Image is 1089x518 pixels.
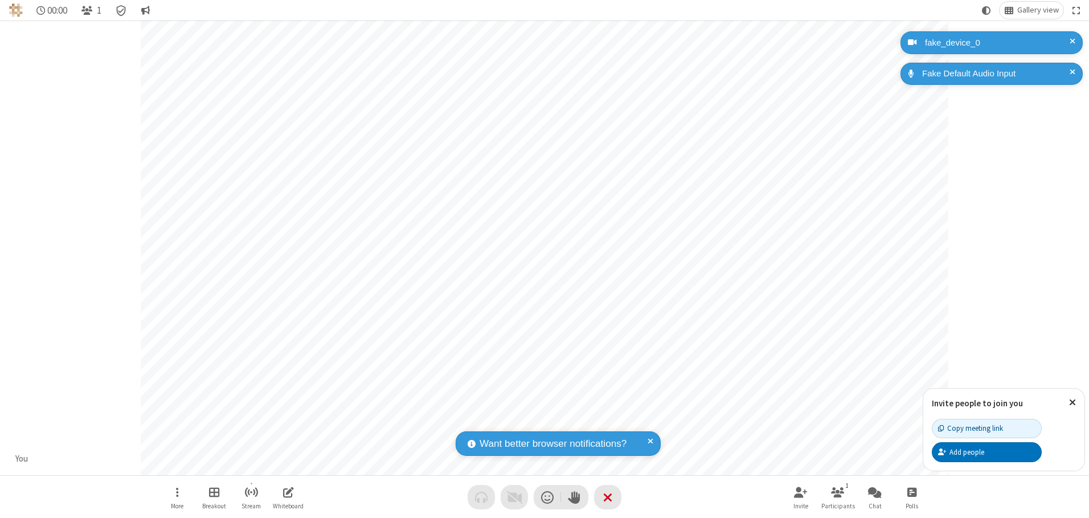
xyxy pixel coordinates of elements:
[97,5,101,16] span: 1
[842,480,852,491] div: 1
[11,452,32,466] div: You
[932,442,1042,462] button: Add people
[918,67,1074,80] div: Fake Default Audio Input
[47,5,67,16] span: 00:00
[821,481,855,513] button: Open participant list
[468,485,495,509] button: Audio problem - check your Internet connection or call by phone
[1017,6,1059,15] span: Gallery view
[1068,2,1085,19] button: Fullscreen
[271,481,305,513] button: Open shared whiteboard
[938,423,1003,434] div: Copy meeting link
[273,503,304,509] span: Whiteboard
[110,2,132,19] div: Meeting details Encryption enabled
[561,485,588,509] button: Raise hand
[858,481,892,513] button: Open chat
[197,481,231,513] button: Manage Breakout Rooms
[906,503,918,509] span: Polls
[821,503,855,509] span: Participants
[1061,389,1084,417] button: Close popover
[241,503,261,509] span: Stream
[202,503,226,509] span: Breakout
[534,485,561,509] button: Send a reaction
[895,481,929,513] button: Open poll
[921,36,1074,50] div: fake_device_0
[136,2,154,19] button: Conversation
[793,503,808,509] span: Invite
[977,2,996,19] button: Using system theme
[234,481,268,513] button: Start streaming
[76,2,106,19] button: Open participant list
[480,437,627,451] span: Want better browser notifications?
[501,485,528,509] button: Video
[784,481,818,513] button: Invite participants (Alt+I)
[1000,2,1063,19] button: Change layout
[932,398,1023,409] label: Invite people to join you
[9,3,23,17] img: QA Selenium DO NOT DELETE OR CHANGE
[32,2,72,19] div: Timer
[869,503,882,509] span: Chat
[160,481,194,513] button: Open menu
[594,485,621,509] button: End or leave meeting
[932,419,1042,438] button: Copy meeting link
[171,503,183,509] span: More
